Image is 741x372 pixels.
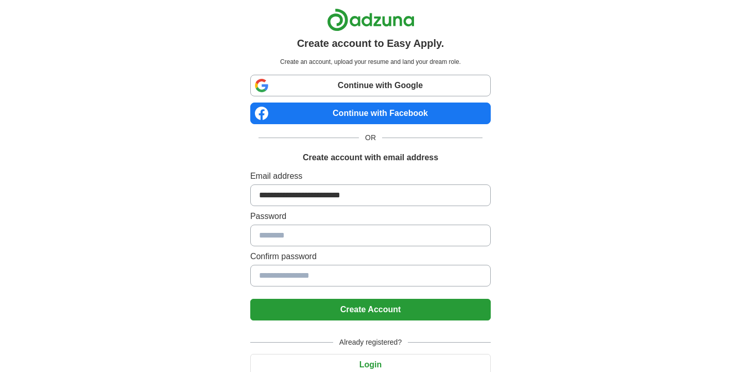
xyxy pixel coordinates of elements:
h1: Create account to Easy Apply. [297,36,444,51]
span: OR [359,132,382,143]
label: Email address [250,170,491,182]
button: Create Account [250,299,491,320]
img: Adzuna logo [327,8,415,31]
label: Confirm password [250,250,491,263]
label: Password [250,210,491,223]
h1: Create account with email address [303,151,438,164]
a: Continue with Facebook [250,103,491,124]
p: Create an account, upload your resume and land your dream role. [252,57,489,66]
a: Continue with Google [250,75,491,96]
span: Already registered? [333,337,408,348]
a: Login [250,360,491,369]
